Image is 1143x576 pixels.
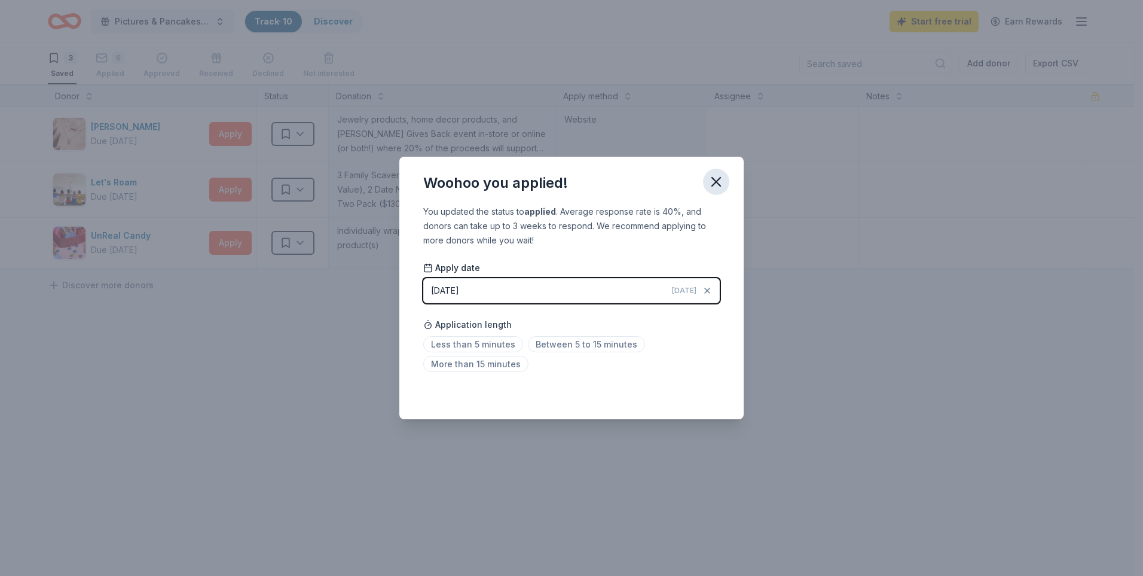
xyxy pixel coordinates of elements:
span: Less than 5 minutes [423,336,523,352]
div: You updated the status to . Average response rate is 40%, and donors can take up to 3 weeks to re... [423,205,720,248]
div: [DATE] [431,284,459,298]
span: Apply date [423,262,480,274]
span: [DATE] [672,286,696,295]
span: Between 5 to 15 minutes [528,336,645,352]
span: Application length [423,318,512,332]
span: More than 15 minutes [423,356,528,372]
div: Woohoo you applied! [423,173,568,193]
button: [DATE][DATE] [423,278,720,303]
b: applied [524,206,556,217]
